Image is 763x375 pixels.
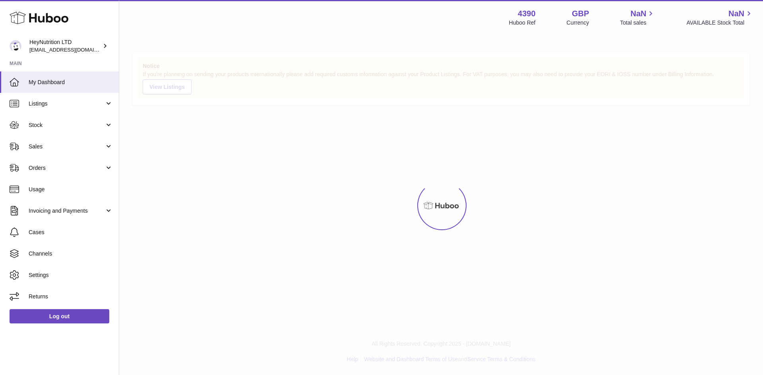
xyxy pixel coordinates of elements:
[572,8,589,19] strong: GBP
[29,164,105,172] span: Orders
[29,186,113,193] span: Usage
[29,229,113,236] span: Cases
[29,38,101,54] div: HeyNutrition LTD
[630,8,646,19] span: NaN
[29,121,105,129] span: Stock
[686,8,753,27] a: NaN AVAILABLE Stock Total
[29,100,105,108] span: Listings
[29,207,105,215] span: Invoicing and Payments
[10,309,109,323] a: Log out
[29,271,113,279] span: Settings
[686,19,753,27] span: AVAILABLE Stock Total
[29,293,113,300] span: Returns
[728,8,744,19] span: NaN
[518,8,536,19] strong: 4390
[29,79,113,86] span: My Dashboard
[29,250,113,258] span: Channels
[567,19,589,27] div: Currency
[10,40,21,52] img: info@heynutrition.com
[620,19,655,27] span: Total sales
[29,143,105,150] span: Sales
[509,19,536,27] div: Huboo Ref
[29,46,117,53] span: [EMAIL_ADDRESS][DOMAIN_NAME]
[620,8,655,27] a: NaN Total sales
